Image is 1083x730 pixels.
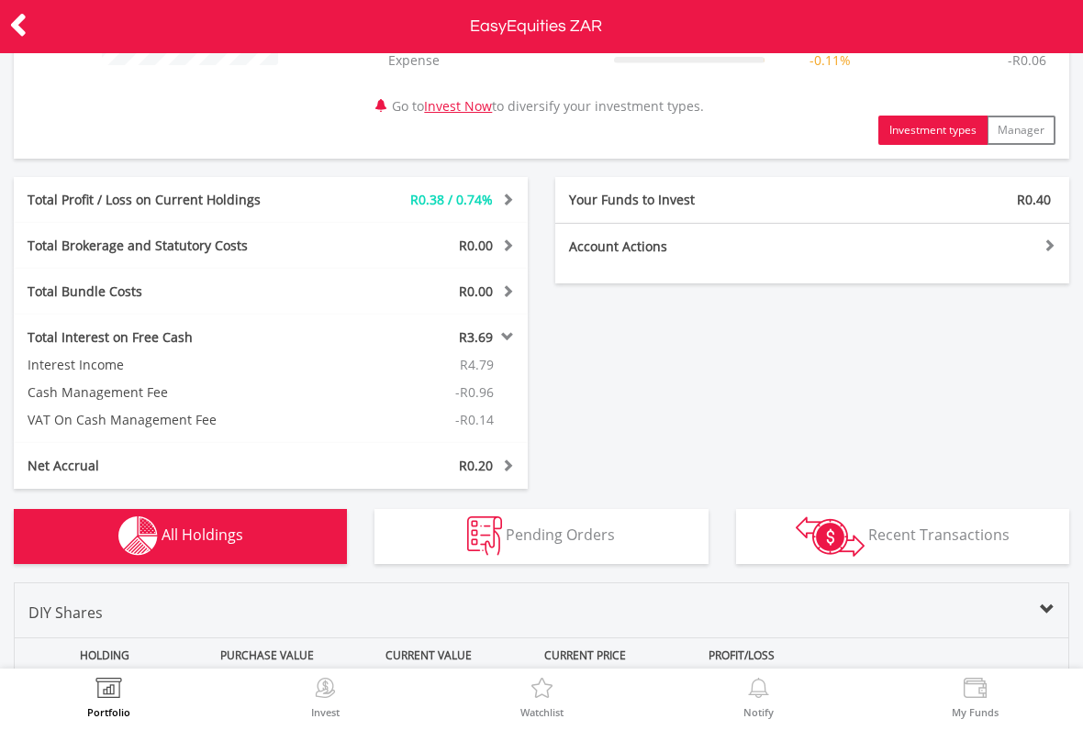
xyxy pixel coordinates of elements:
div: PROFIT/LOSS [663,638,821,672]
img: transactions-zar-wht.png [796,516,865,557]
div: Total Brokerage and Statutory Costs [14,237,314,255]
div: Net Accrual [14,457,314,475]
img: View Portfolio [95,678,123,703]
label: Invest [311,707,340,717]
div: Total Interest on Free Cash [14,328,314,347]
label: Watchlist [520,707,564,717]
div: CURRENT VALUE [350,638,508,672]
img: pending_instructions-wht.png [467,516,502,556]
span: R0.38 / 0.74% [410,191,493,208]
a: Notify [743,678,774,717]
label: Portfolio [87,707,130,717]
img: View Funds [961,678,989,703]
div: Interest Income [14,356,314,374]
a: Invest Now [424,97,492,115]
button: Manager [987,116,1055,145]
td: Expense [379,42,605,79]
a: My Funds [952,678,999,717]
div: CURRENT PRICE [512,638,660,672]
img: holdings-wht.png [118,516,158,556]
td: -0.11% [774,42,887,79]
span: R0.00 [459,237,493,254]
span: Recent Transactions [868,525,1010,545]
span: R0.20 [459,457,493,474]
div: Your Funds to Invest [555,191,812,209]
a: Portfolio [87,678,130,717]
img: View Notifications [744,678,773,703]
div: Cash Management Fee [14,383,314,402]
div: Total Bundle Costs [14,282,314,301]
span: Pending Orders [506,525,615,545]
span: R0.40 [1017,191,1051,208]
span: -R0.14 [455,411,494,428]
span: R3.69 [459,328,493,346]
td: -R0.06 [999,42,1055,79]
div: HOLDING [17,638,185,672]
button: Pending Orders [374,509,708,564]
span: R0.00 [459,282,493,300]
button: Investment types [878,116,988,145]
div: Total Profit / Loss on Current Holdings [14,191,314,209]
img: Watchlist [528,678,556,703]
button: All Holdings [14,509,347,564]
span: DIY Shares [28,603,103,623]
img: Invest Now [311,678,340,703]
a: Invest [311,678,340,717]
label: Notify [743,707,774,717]
span: All Holdings [162,525,243,545]
div: VAT On Cash Management Fee [14,411,314,429]
div: Account Actions [555,238,812,256]
span: R4.79 [460,356,494,373]
a: Watchlist [520,678,564,717]
span: -R0.96 [455,383,494,401]
label: My Funds [952,707,999,717]
div: PURCHASE VALUE [188,638,346,672]
button: Recent Transactions [736,509,1069,564]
